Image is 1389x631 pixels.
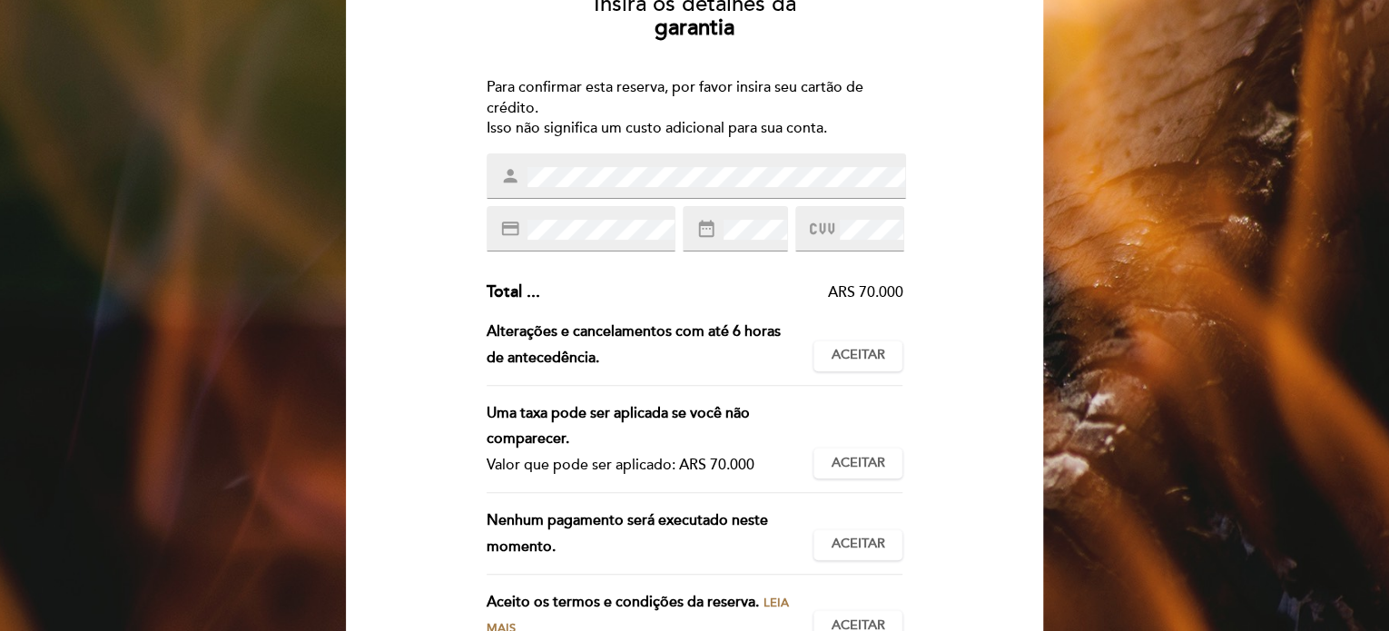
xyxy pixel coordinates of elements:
div: Uma taxa pode ser aplicada se você não comparecer. [487,400,800,453]
button: Aceitar [813,340,902,371]
span: Aceitar [832,535,885,554]
div: ARS 70.000 [540,282,903,303]
button: Aceitar [813,529,902,560]
button: Aceitar [813,448,902,478]
span: Aceitar [832,454,885,473]
span: Aceitar [832,346,885,365]
i: person [500,166,520,186]
div: Alterações e cancelamentos com até 6 horas de antecedência. [487,319,814,371]
div: Nenhum pagamento será executado neste momento. [487,508,814,560]
div: Valor que pode ser aplicado: ARS 70.000 [487,452,800,478]
span: Total ... [487,281,540,301]
i: date_range [696,219,716,239]
div: Para confirmar esta reserva, por favor insira seu cartão de crédito. Isso não significa um custo ... [487,77,903,140]
b: garantia [655,15,734,41]
i: credit_card [500,219,520,239]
